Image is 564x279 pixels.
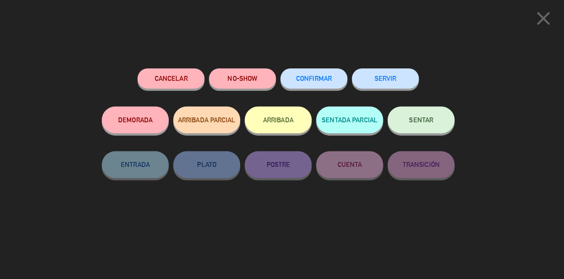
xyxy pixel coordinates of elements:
button: TRANSICIÓN [390,149,456,176]
button: ARRIBADA PARCIAL [178,105,245,132]
span: ARRIBADA PARCIAL [183,114,240,122]
button: ENTRADA [108,149,174,176]
button: SENTAR [390,105,456,132]
button: close [530,7,557,33]
button: POSTRE [249,149,315,176]
button: DEMORADA [108,105,174,132]
button: Cancelar [143,68,209,87]
button: SERVIR [355,68,421,87]
button: SENTADA PARCIAL [319,105,386,132]
span: CONFIRMAR [300,74,335,81]
i: close [533,7,555,29]
button: NO-SHOW [214,68,280,87]
span: SENTAR [411,114,435,122]
button: CUENTA [319,149,386,176]
button: PLATO [178,149,245,176]
button: CONFIRMAR [284,68,350,87]
button: ARRIBADA [249,105,315,132]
